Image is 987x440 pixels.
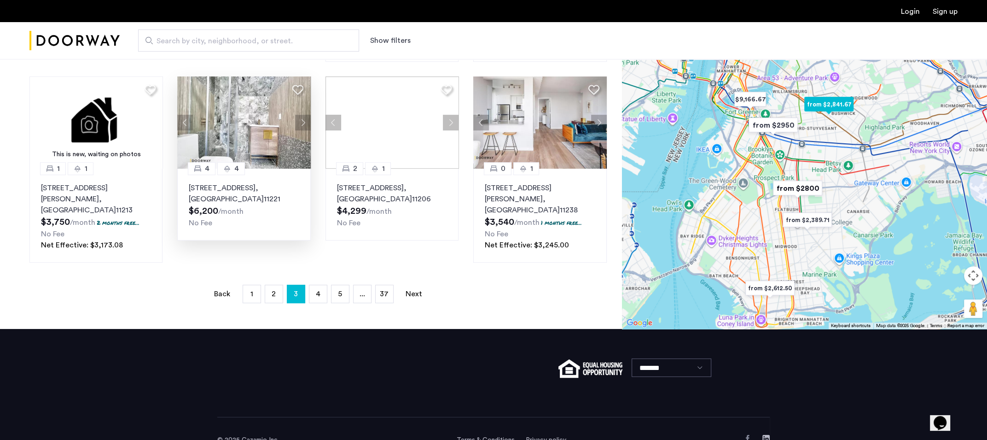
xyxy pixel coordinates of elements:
[769,178,826,199] div: from $2800
[177,169,310,241] a: 44[STREET_ADDRESS], [GEOGRAPHIC_DATA]11221No Fee
[742,278,798,299] div: from $2,612.50
[933,8,958,15] a: Registration
[473,169,606,263] a: 01[STREET_ADDRESS][PERSON_NAME], [GEOGRAPHIC_DATA]112381 months free...No FeeNet Effective: $3,24...
[29,23,120,58] a: Cazamio Logo
[29,23,120,58] img: logo
[930,323,942,329] a: Terms (opens in new tab)
[382,163,385,174] span: 1
[41,230,64,238] span: No Fee
[138,29,359,52] input: Apartment Search
[514,219,540,226] sub: /month
[405,285,423,303] a: Next
[964,266,982,285] button: Map camera controls
[85,163,87,174] span: 1
[295,115,311,130] button: Next apartment
[157,35,333,47] span: Search by city, neighborhood, or street.
[177,115,193,130] button: Previous apartment
[964,299,982,318] button: Drag Pegman onto the map to open Street View
[731,89,770,110] div: $9,166.67
[745,115,801,135] div: from $2950
[177,76,311,169] img: 2012_638486494546609866.jpeg
[353,163,357,174] span: 2
[632,358,711,377] select: Language select
[316,290,320,298] span: 4
[501,163,505,174] span: 0
[70,219,95,226] sub: /month
[473,76,607,169] img: 2016_638666715889682628.jpeg
[250,290,253,298] span: 1
[325,169,459,241] a: 21[STREET_ADDRESS], [GEOGRAPHIC_DATA]11206No Fee
[338,290,342,298] span: 5
[443,115,459,130] button: Next apartment
[41,241,123,249] span: Net Effective: $3,173.08
[485,230,508,238] span: No Fee
[205,163,209,174] span: 4
[189,182,299,205] p: [STREET_ADDRESS] 11221
[530,163,533,174] span: 1
[189,219,212,227] span: No Fee
[337,206,366,216] span: $4,299
[41,217,70,227] span: $3,750
[485,217,514,227] span: $3,540
[294,287,298,301] span: 3
[366,208,392,215] sub: /month
[801,94,857,115] div: from $2,841.67
[541,219,582,227] p: 1 months free...
[624,317,655,329] img: Google
[930,403,959,431] iframe: chat widget
[901,8,920,15] a: Login
[29,76,163,169] img: 1.gif
[485,182,595,216] p: [STREET_ADDRESS][PERSON_NAME] 11238
[29,285,607,303] nav: Pagination
[337,182,447,205] p: [STREET_ADDRESS] 11206
[485,241,569,249] span: Net Effective: $3,245.00
[370,35,411,46] button: Show or hide filters
[57,163,60,174] span: 1
[558,359,622,378] img: equal-housing.png
[624,317,655,329] a: Open this area in Google Maps (opens a new window)
[876,323,924,328] span: Map data ©2025 Google
[779,210,836,230] div: from $2,389.71
[272,290,276,298] span: 2
[41,182,151,216] p: [STREET_ADDRESS][PERSON_NAME] 11213
[473,115,489,130] button: Previous apartment
[189,206,218,216] span: $6,200
[29,169,163,263] a: 11[STREET_ADDRESS][PERSON_NAME], [GEOGRAPHIC_DATA]112132 months free...No FeeNet Effective: $3,17...
[34,150,158,159] div: This is new, waiting on photos
[29,76,163,169] a: This is new, waiting on photos
[831,323,871,329] button: Keyboard shortcuts
[360,290,365,298] span: ...
[380,290,389,298] span: 37
[591,115,607,130] button: Next apartment
[97,219,139,227] p: 2 months free...
[234,163,239,174] span: 4
[325,115,341,130] button: Previous apartment
[213,285,232,303] a: Back
[337,219,360,227] span: No Fee
[947,323,984,329] a: Report a map error
[218,208,244,215] sub: /month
